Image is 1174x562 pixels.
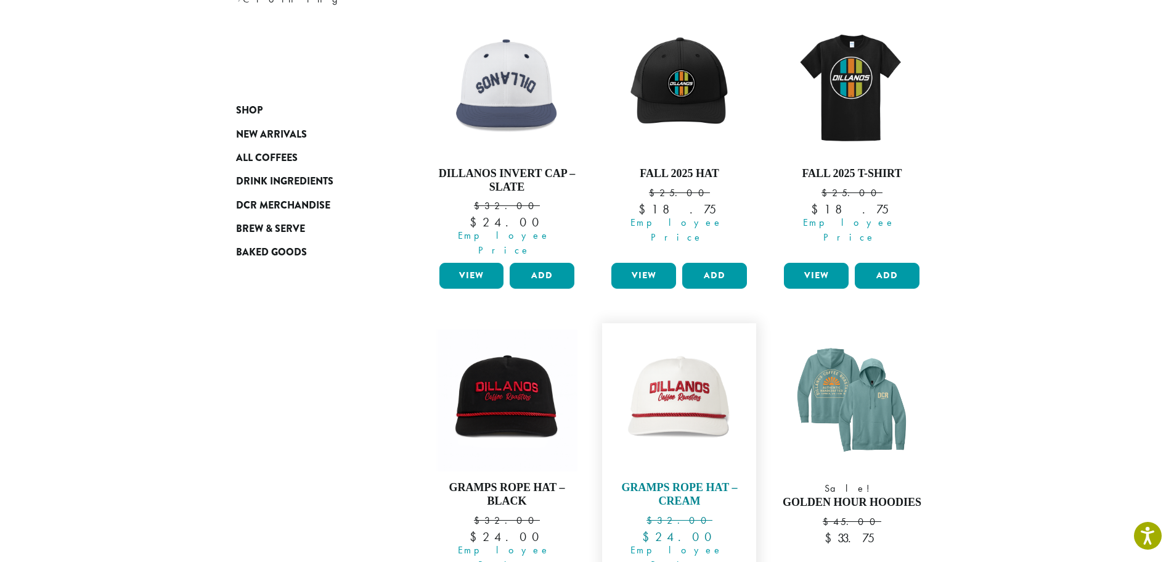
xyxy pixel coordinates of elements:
[649,186,710,199] bdi: 25.00
[638,201,651,217] span: $
[781,15,923,258] a: Fall 2025 T-Shirt $25.00 Employee Price
[682,263,747,289] button: Add
[855,263,919,289] button: Add
[474,199,484,212] span: $
[781,481,923,496] span: Sale!
[470,214,544,230] bdi: 24.00
[608,15,750,157] img: DCR-Retro-Three-Strip-Circle-Patch-Trucker-Hat-Fall-WEB-scaled.jpg
[811,201,893,217] bdi: 18.75
[821,186,832,199] span: $
[236,151,298,166] span: All Coffees
[431,228,578,258] span: Employee Price
[436,481,578,508] h4: Gramps Rope Hat – Black
[608,167,750,181] h4: Fall 2025 Hat
[608,329,750,471] img: Rope-Hat-Cream-scaled.png
[436,15,577,157] img: Backwards-Blue-scaled.png
[642,529,717,545] bdi: 24.00
[611,263,676,289] a: View
[781,15,923,157] img: DCR-Retro-Three-Strip-Circle-Tee-Fall-WEB-scaled.jpg
[776,215,923,245] span: Employee Price
[470,529,483,545] span: $
[236,217,384,241] a: Brew & Serve
[781,329,923,471] img: DCR-SS-Golden-Hour-Hoodie-Eucalyptus-Blue-1200x1200-Web-e1744312709309.png
[474,514,540,527] bdi: 32.00
[236,174,333,189] span: Drink Ingredients
[823,515,833,528] span: $
[236,198,330,213] span: DCR Merchandise
[821,186,883,199] bdi: 25.00
[608,481,750,508] h4: Gramps Rope Hat – Cream
[474,199,540,212] bdi: 32.00
[638,201,720,217] bdi: 18.75
[825,530,838,546] span: $
[236,241,384,264] a: Baked Goods
[825,530,879,546] bdi: 33.75
[646,514,657,527] span: $
[646,514,712,527] bdi: 32.00
[470,529,544,545] bdi: 24.00
[642,529,655,545] span: $
[781,167,923,181] h4: Fall 2025 T-Shirt
[439,263,504,289] a: View
[649,186,659,199] span: $
[236,103,263,118] span: Shop
[236,221,305,237] span: Brew & Serve
[236,170,384,193] a: Drink Ingredients
[823,515,881,528] bdi: 45.00
[603,215,750,245] span: Employee Price
[236,127,307,143] span: New Arrivals
[784,263,849,289] a: View
[470,214,483,230] span: $
[436,329,577,471] img: Rope-Hat-Black-scaled.png
[436,167,578,194] h4: Dillanos Invert Cap – Slate
[436,15,578,258] a: Dillanos Invert Cap – Slate $32.00 Employee Price
[608,15,750,258] a: Fall 2025 Hat $25.00 Employee Price
[236,146,384,170] a: All Coffees
[236,194,384,217] a: DCR Merchandise
[510,263,574,289] button: Add
[236,245,307,260] span: Baked Goods
[811,201,824,217] span: $
[781,496,923,510] h4: Golden Hour Hoodies
[236,122,384,146] a: New Arrivals
[236,99,384,122] a: Shop
[474,514,484,527] span: $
